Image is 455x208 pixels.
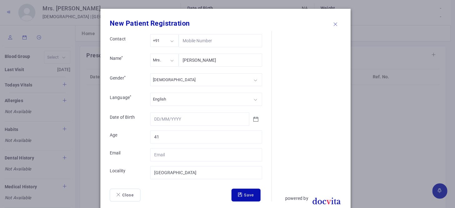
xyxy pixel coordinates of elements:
label: Locality [105,168,145,177]
div: +91 [153,37,160,44]
div: [DEMOGRAPHIC_DATA] [153,76,196,83]
input: Age [150,130,262,143]
label: Name [105,55,145,66]
input: Name [179,54,262,67]
img: DocVita logo [308,194,344,208]
button: Close [110,189,140,202]
div: English [153,96,166,103]
button: Save [231,189,260,202]
label: Contact [105,36,145,46]
label: Date of Birth [105,114,145,123]
div: Mrs. [153,56,161,64]
p: powered by [285,194,308,203]
label: Gender [105,75,145,86]
label: Age [105,132,145,141]
b: New Patient Registration [110,19,190,27]
input: Locality [150,166,262,179]
label: Language [105,94,145,105]
label: Email [105,150,145,159]
input: Email [150,148,262,161]
input: Mobile Number [179,34,262,47]
input: DD/MM/YYYY [150,112,250,126]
